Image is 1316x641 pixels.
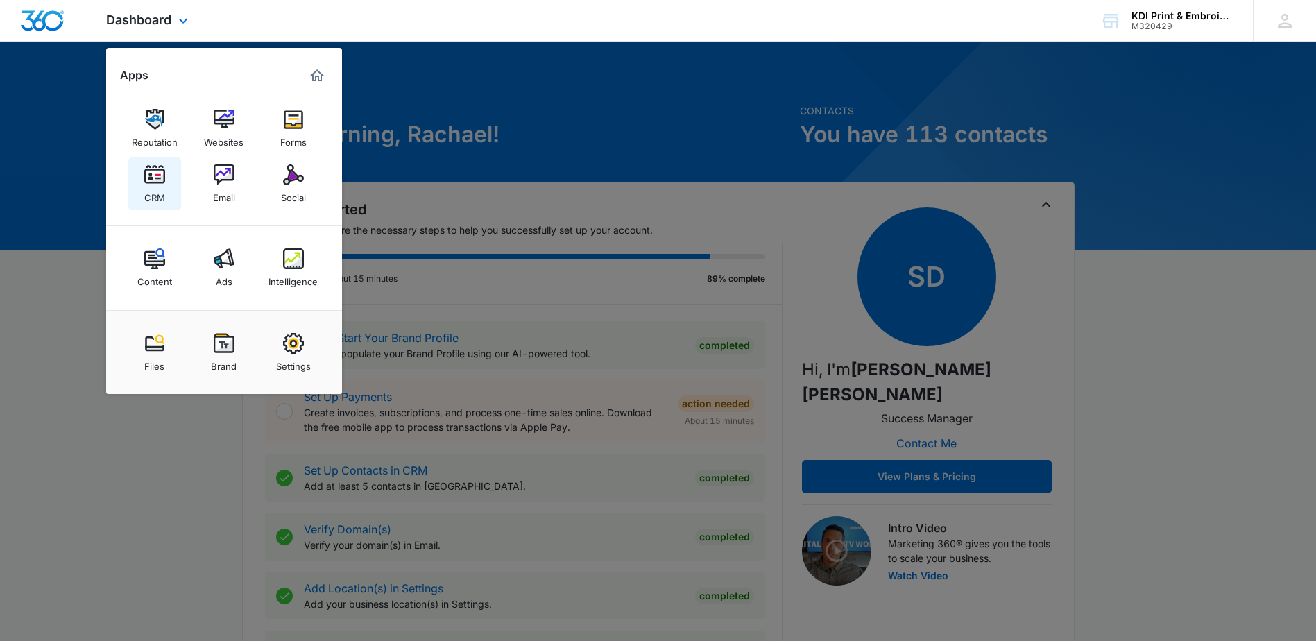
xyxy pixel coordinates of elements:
[198,241,250,294] a: Ads
[267,157,320,210] a: Social
[1131,22,1233,31] div: account id
[144,354,164,372] div: Files
[204,130,243,148] div: Websites
[198,326,250,379] a: Brand
[198,102,250,155] a: Websites
[280,130,307,148] div: Forms
[1131,10,1233,22] div: account name
[267,326,320,379] a: Settings
[281,185,306,203] div: Social
[268,269,318,287] div: Intelligence
[128,326,181,379] a: Files
[128,102,181,155] a: Reputation
[137,269,172,287] div: Content
[132,130,178,148] div: Reputation
[213,185,235,203] div: Email
[216,269,232,287] div: Ads
[128,241,181,294] a: Content
[120,69,148,82] h2: Apps
[128,157,181,210] a: CRM
[198,157,250,210] a: Email
[306,65,328,87] a: Marketing 360® Dashboard
[267,241,320,294] a: Intelligence
[211,354,237,372] div: Brand
[144,185,165,203] div: CRM
[267,102,320,155] a: Forms
[106,12,171,27] span: Dashboard
[276,354,311,372] div: Settings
